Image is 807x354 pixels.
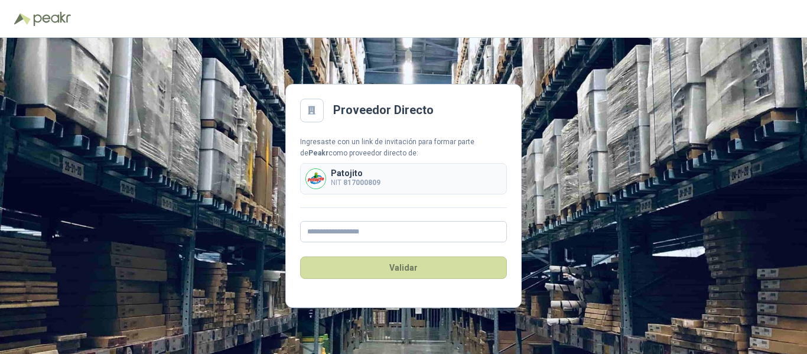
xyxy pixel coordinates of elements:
p: NIT [331,177,380,189]
img: Peakr [33,12,71,26]
b: 817000809 [343,178,380,187]
img: Logo [14,13,31,25]
h2: Proveedor Directo [333,101,434,119]
div: Ingresaste con un link de invitación para formar parte de como proveedor directo de: [300,137,507,159]
button: Validar [300,256,507,279]
p: Patojito [331,169,380,177]
img: Company Logo [306,169,326,189]
b: Peakr [308,149,328,157]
